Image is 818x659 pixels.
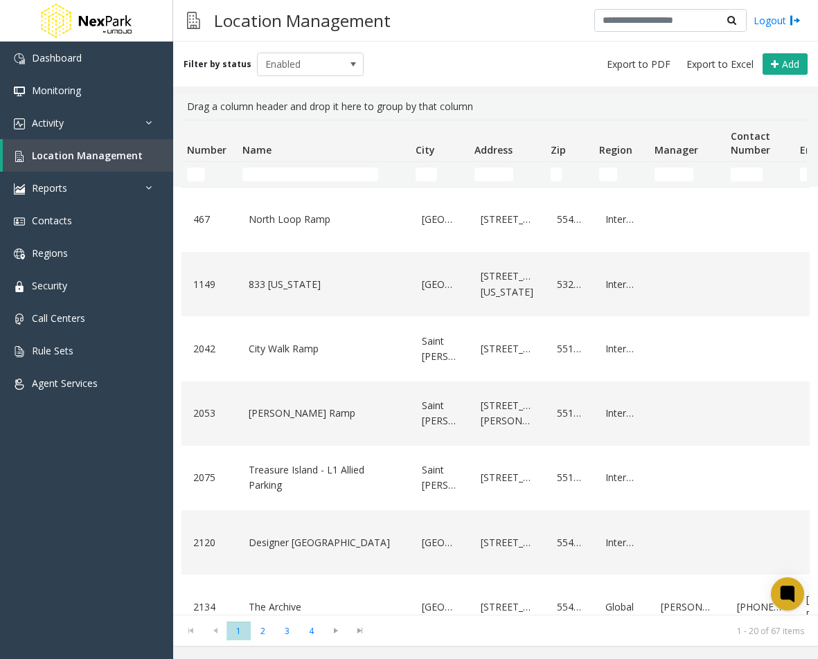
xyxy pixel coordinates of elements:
[477,532,537,554] a: [STREET_ADDRESS]
[782,57,799,71] span: Add
[418,459,461,497] a: Saint [PERSON_NAME]
[190,273,229,296] a: 1149
[299,622,323,640] span: Page 4
[3,139,173,172] a: Location Management
[181,93,810,120] div: Drag a column header and drop it here to group by that column
[686,57,754,71] span: Export to Excel
[416,143,435,156] span: City
[323,621,348,640] span: Go to the next page
[14,183,25,195] img: 'icon'
[763,53,808,75] button: Add
[245,459,402,497] a: Treasure Island - L1 Allied Parking
[245,402,402,424] a: [PERSON_NAME] Ramp
[418,532,461,554] a: [GEOGRAPHIC_DATA]
[184,58,251,71] label: Filter by status
[32,246,68,260] span: Regions
[348,621,372,640] span: Go to the last page
[380,625,804,637] kendo-pager-info: 1 - 20 of 67 items
[187,3,200,37] img: pageIcon
[32,377,98,390] span: Agent Services
[32,214,72,227] span: Contacts
[14,216,25,227] img: 'icon'
[553,532,585,554] a: 55401
[599,143,632,156] span: Region
[553,467,585,489] a: 55101
[187,168,205,181] input: Number Filter
[418,330,461,368] a: Saint [PERSON_NAME]
[477,395,537,433] a: [STREET_ADDRESS][PERSON_NAME]
[32,279,67,292] span: Security
[190,596,229,618] a: 2134
[245,532,402,554] a: Designer [GEOGRAPHIC_DATA]
[418,208,461,231] a: [GEOGRAPHIC_DATA]
[602,596,641,618] a: Global
[681,55,759,74] button: Export to Excel
[594,162,649,187] td: Region Filter
[601,55,676,74] button: Export to PDF
[190,208,229,231] a: 467
[790,13,801,28] img: logout
[326,625,345,636] span: Go to the next page
[190,402,229,424] a: 2053
[226,622,251,640] span: Page 1
[245,273,402,296] a: 833 [US_STATE]
[545,162,594,187] td: Zip Filter
[410,162,469,187] td: City Filter
[602,402,641,424] a: Interstate
[187,143,226,156] span: Number
[418,273,461,296] a: [GEOGRAPHIC_DATA]
[418,596,461,618] a: [GEOGRAPHIC_DATA]
[477,467,537,489] a: [STREET_ADDRESS]
[242,143,272,156] span: Name
[14,249,25,260] img: 'icon'
[602,273,641,296] a: Interstate
[731,129,770,156] span: Contact Number
[181,162,237,187] td: Number Filter
[731,168,763,181] input: Contact Number Filter
[733,596,786,618] a: [PHONE_NUMBER]
[553,596,585,618] a: 55401
[237,162,410,187] td: Name Filter
[551,143,566,156] span: Zip
[190,467,229,489] a: 2075
[474,143,513,156] span: Address
[14,346,25,357] img: 'icon'
[14,314,25,325] img: 'icon'
[190,338,229,360] a: 2042
[655,143,698,156] span: Manager
[599,168,617,181] input: Region Filter
[32,344,73,357] span: Rule Sets
[14,118,25,129] img: 'icon'
[477,208,537,231] a: [STREET_ADDRESS]
[32,181,67,195] span: Reports
[416,168,437,181] input: City Filter
[551,168,562,181] input: Zip Filter
[553,273,585,296] a: 53202
[754,13,801,28] a: Logout
[725,162,794,187] td: Contact Number Filter
[350,625,369,636] span: Go to the last page
[477,338,537,360] a: [STREET_ADDRESS]
[275,622,299,640] span: Page 3
[173,120,818,615] div: Data table
[607,57,670,71] span: Export to PDF
[242,168,378,181] input: Name Filter
[602,208,641,231] a: Interstate
[14,53,25,64] img: 'icon'
[553,402,585,424] a: 55101
[245,208,402,231] a: North Loop Ramp
[418,395,461,433] a: Saint [PERSON_NAME]
[14,151,25,162] img: 'icon'
[32,149,143,162] span: Location Management
[32,312,85,325] span: Call Centers
[251,622,275,640] span: Page 2
[245,338,402,360] a: City Walk Ramp
[32,116,64,129] span: Activity
[657,596,717,618] a: [PERSON_NAME]
[649,162,725,187] td: Manager Filter
[32,51,82,64] span: Dashboard
[469,162,545,187] td: Address Filter
[245,596,402,618] a: The Archive
[32,84,81,97] span: Monitoring
[553,208,585,231] a: 55401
